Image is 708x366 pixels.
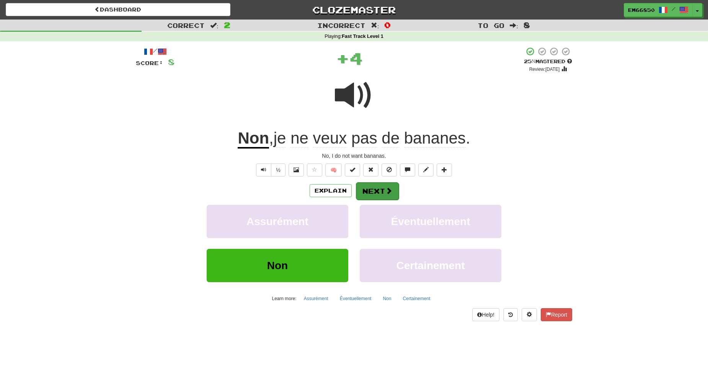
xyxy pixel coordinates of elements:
[254,163,285,176] div: Text-to-speech controls
[256,163,271,176] button: Play sentence audio (ctl+space)
[313,129,347,147] span: veux
[382,163,397,176] button: Ignore sentence (alt+i)
[363,163,378,176] button: Reset to 0% Mastered (alt+r)
[271,163,285,176] button: ½
[524,58,535,64] span: 25 %
[503,308,518,321] button: Round history (alt+y)
[246,216,308,227] span: Assurément
[310,184,352,197] button: Explain
[167,21,205,29] span: Correct
[6,3,230,16] a: Dashboard
[400,163,415,176] button: Discuss sentence (alt+u)
[274,129,286,147] span: je
[356,182,399,200] button: Next
[404,129,466,147] span: bananes
[336,47,349,70] span: +
[672,6,675,11] span: /
[524,58,572,65] div: Mastered
[290,129,308,147] span: ne
[317,21,365,29] span: Incorrect
[384,20,391,29] span: 0
[345,163,360,176] button: Set this sentence to 100% Mastered (alt+m)
[541,308,572,321] button: Report
[478,21,504,29] span: To go
[378,293,395,304] button: Non
[267,260,288,271] span: Non
[351,129,377,147] span: pas
[396,260,465,271] span: Certainement
[224,20,230,29] span: 2
[272,296,297,301] small: Learn more:
[168,57,175,67] span: 8
[382,129,400,147] span: de
[269,129,470,147] span: , .
[336,293,376,304] button: Éventuellement
[510,22,518,29] span: :
[524,20,530,29] span: 8
[371,22,379,29] span: :
[529,67,560,72] small: Review: [DATE]
[242,3,467,16] a: Clozemaster
[437,163,452,176] button: Add to collection (alt+a)
[238,129,269,149] u: Non
[136,47,175,56] div: /
[360,205,501,238] button: Éventuellement
[628,7,655,13] span: em66850
[325,163,342,176] button: 🧠
[360,249,501,282] button: Certainement
[349,49,363,68] span: 4
[289,163,304,176] button: Show image (alt+x)
[136,60,163,66] span: Score:
[342,34,383,39] strong: Fast Track Level 1
[210,22,219,29] span: :
[136,152,572,160] div: No, I do not want bananas.
[391,216,470,227] span: Éventuellement
[300,293,333,304] button: Assurément
[472,308,499,321] button: Help!
[307,163,322,176] button: Favorite sentence (alt+f)
[207,249,348,282] button: Non
[624,3,693,17] a: em66850 /
[207,205,348,238] button: Assurément
[418,163,434,176] button: Edit sentence (alt+d)
[398,293,434,304] button: Certainement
